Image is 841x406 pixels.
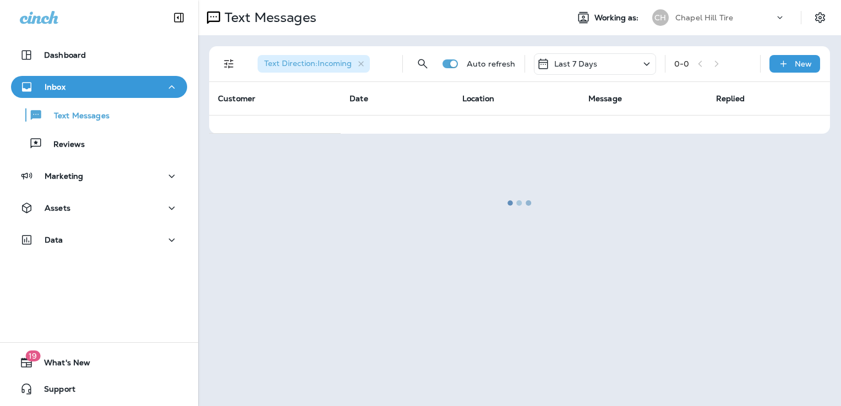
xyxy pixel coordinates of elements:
span: 19 [25,350,40,361]
p: Dashboard [44,51,86,59]
button: Support [11,378,187,400]
button: Text Messages [11,103,187,127]
button: Dashboard [11,44,187,66]
p: Reviews [42,140,85,150]
button: Collapse Sidebar [163,7,194,29]
span: What's New [33,358,90,371]
p: Marketing [45,172,83,180]
p: Text Messages [43,111,110,122]
p: Inbox [45,83,65,91]
button: Inbox [11,76,187,98]
p: Data [45,235,63,244]
p: Assets [45,204,70,212]
button: 19What's New [11,352,187,374]
span: Support [33,385,75,398]
button: Data [11,229,187,251]
p: New [795,59,812,68]
button: Marketing [11,165,187,187]
button: Assets [11,197,187,219]
button: Reviews [11,132,187,155]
